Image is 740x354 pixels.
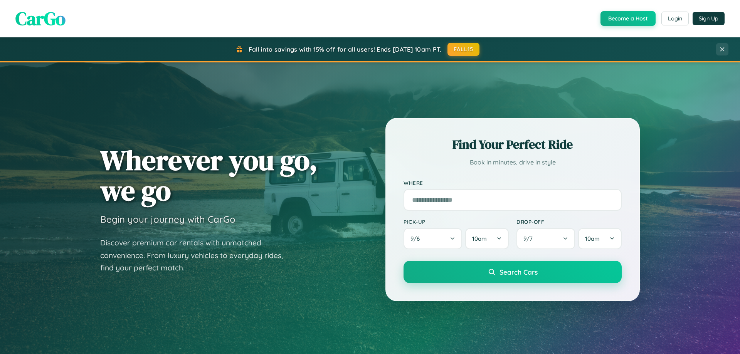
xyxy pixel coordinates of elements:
[578,228,622,249] button: 10am
[15,6,66,31] span: CarGo
[404,157,622,168] p: Book in minutes, drive in style
[410,235,424,242] span: 9 / 6
[693,12,725,25] button: Sign Up
[465,228,509,249] button: 10am
[404,261,622,283] button: Search Cars
[404,218,509,225] label: Pick-up
[472,235,487,242] span: 10am
[585,235,600,242] span: 10am
[499,268,538,276] span: Search Cars
[404,180,622,186] label: Where
[447,43,480,56] button: FALL15
[523,235,536,242] span: 9 / 7
[600,11,656,26] button: Become a Host
[404,136,622,153] h2: Find Your Perfect Ride
[516,218,622,225] label: Drop-off
[516,228,575,249] button: 9/7
[100,237,293,274] p: Discover premium car rentals with unmatched convenience. From luxury vehicles to everyday rides, ...
[661,12,689,25] button: Login
[404,228,462,249] button: 9/6
[100,145,318,206] h1: Wherever you go, we go
[249,45,442,53] span: Fall into savings with 15% off for all users! Ends [DATE] 10am PT.
[100,213,235,225] h3: Begin your journey with CarGo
